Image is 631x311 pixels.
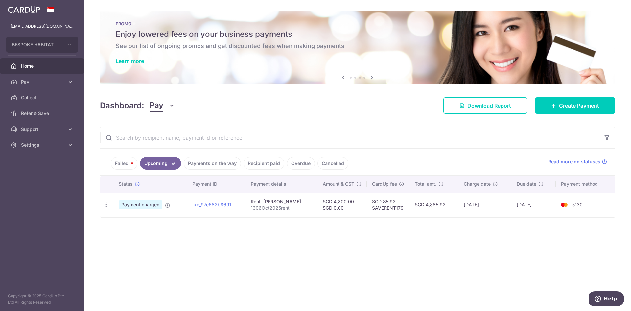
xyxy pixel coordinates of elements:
img: CardUp [8,5,40,13]
span: Payment charged [119,200,162,209]
th: Payment details [245,176,317,193]
a: Payments on the way [184,157,241,170]
button: Pay [150,99,175,112]
a: Overdue [287,157,315,170]
p: 1306Oct2025rent [251,205,312,211]
span: Amount & GST [323,181,354,187]
span: CardUp fee [372,181,397,187]
span: BESPOKE HABITAT B37PYT PTE. LTD. [12,41,60,48]
span: Download Report [467,102,511,109]
span: Due date [517,181,536,187]
td: SGD 4,885.92 [409,193,458,217]
span: Total amt. [415,181,436,187]
span: Home [21,63,64,69]
a: txn_97e682b8691 [192,202,231,207]
span: Pay [150,99,163,112]
span: Read more on statuses [548,158,600,165]
th: Payment ID [187,176,246,193]
span: Pay [21,79,64,85]
div: Rent. [PERSON_NAME] [251,198,312,205]
a: Read more on statuses [548,158,607,165]
td: [DATE] [458,193,511,217]
a: Cancelled [317,157,348,170]
a: Learn more [116,58,144,64]
span: Status [119,181,133,187]
a: Upcoming [140,157,181,170]
a: Failed [111,157,137,170]
span: Collect [21,94,64,101]
td: SGD 4,800.00 SGD 0.00 [317,193,367,217]
span: Charge date [464,181,491,187]
iframe: Opens a widget where you can find more information [589,291,624,308]
p: PROMO [116,21,599,26]
h4: Dashboard: [100,100,144,111]
img: Latest Promos Banner [100,11,615,84]
a: Download Report [443,97,527,114]
p: [EMAIL_ADDRESS][DOMAIN_NAME] [11,23,74,30]
button: BESPOKE HABITAT B37PYT PTE. LTD. [6,37,78,53]
img: Bank Card [558,201,571,209]
h6: See our list of ongoing promos and get discounted fees when making payments [116,42,599,50]
span: Support [21,126,64,132]
td: SGD 85.92 SAVERENT179 [367,193,409,217]
a: Create Payment [535,97,615,114]
a: Recipient paid [244,157,284,170]
input: Search by recipient name, payment id or reference [100,127,599,148]
span: Refer & Save [21,110,64,117]
span: Create Payment [559,102,599,109]
h5: Enjoy lowered fees on your business payments [116,29,599,39]
td: [DATE] [511,193,556,217]
th: Payment method [556,176,615,193]
span: 5130 [572,202,583,207]
span: Settings [21,142,64,148]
